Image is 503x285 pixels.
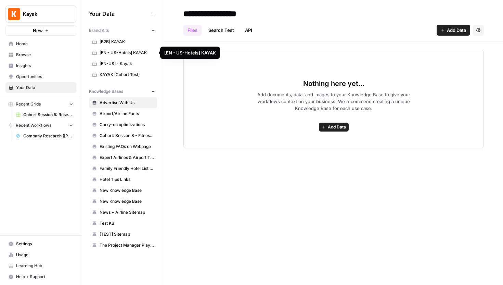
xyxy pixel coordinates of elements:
a: Test KB [89,218,157,229]
span: Advertise With Us [100,100,154,106]
span: The Project Manager Playbook [100,242,154,248]
span: Settings [16,241,73,247]
a: [EN - US-Hotels] KAYAK [89,47,157,58]
span: Browse [16,52,73,58]
span: Test KB [100,220,154,226]
span: New [33,27,43,34]
a: KAYAK [Cohort Test] [89,69,157,80]
img: Kayak Logo [8,8,20,20]
span: Opportunities [16,74,73,80]
span: Home [16,41,73,47]
span: Learning Hub [16,263,73,269]
a: Cohort: Session 8 - Fitness Posts [89,130,157,141]
a: News + Airline Sitemap [89,207,157,218]
span: Recent Grids [16,101,41,107]
span: New Knowledge Base [100,198,154,205]
button: Add Data [437,25,470,36]
a: Files [183,25,202,36]
span: Recent Workflows [16,122,51,128]
a: New Knowledge Base [89,185,157,196]
button: Add Data [319,123,349,132]
span: Kayak [23,11,64,17]
span: Add Data [328,124,346,130]
a: Settings [5,238,76,249]
a: Home [5,38,76,49]
a: Family Friendly Hotel List Features [89,163,157,174]
button: Help + Support [5,271,76,282]
span: Expert Airlines & Airport Tips [100,154,154,161]
a: Browse [5,49,76,60]
a: Hotel Tips Links [89,174,157,185]
div: [EN - US-Hotels] KAYAK [164,49,216,56]
button: Recent Grids [5,99,76,109]
button: New [5,25,76,36]
span: Cohort: Session 8 - Fitness Posts [100,133,154,139]
span: Cohort Session 5: Research (Anhelina) [23,112,73,118]
span: [B2B] KAYAK [100,39,154,45]
a: New Knowledge Base [89,196,157,207]
a: Carry-on optimizations [89,119,157,130]
a: Opportunities [5,71,76,82]
a: [B2B] KAYAK [89,36,157,47]
span: News + Airline Sitemap [100,209,154,215]
span: Brand Kits [89,27,109,34]
a: Usage [5,249,76,260]
span: Add documents, data, and images to your Knowledge Base to give your workflows context on your bus... [246,91,421,112]
span: Hotel Tips Links [100,176,154,183]
button: Workspace: Kayak [5,5,76,23]
span: Insights [16,63,73,69]
a: Insights [5,60,76,71]
span: Help + Support [16,274,73,280]
span: Nothing here yet... [303,79,364,88]
span: Company Research ([PERSON_NAME]) [23,133,73,139]
span: Your Data [16,85,73,91]
a: Airport/Airline Facts [89,108,157,119]
button: Recent Workflows [5,120,76,131]
a: Your Data [5,82,76,93]
a: [TEST] Sitemap [89,229,157,240]
span: Existing FAQs on Webpage [100,144,154,150]
a: The Project Manager Playbook [89,240,157,251]
a: Search Test [204,25,238,36]
a: Advertise With Us [89,97,157,108]
span: Knowledge Bases [89,88,123,95]
span: Add Data [447,27,466,34]
a: Learning Hub [5,260,76,271]
a: [EN-US] - Kayak [89,58,157,69]
span: Family Friendly Hotel List Features [100,165,154,172]
span: New Knowledge Base [100,187,154,194]
a: API [241,25,256,36]
span: KAYAK [Cohort Test] [100,72,154,78]
a: Existing FAQs on Webpage [89,141,157,152]
span: [EN-US] - Kayak [100,61,154,67]
a: Cohort Session 5: Research (Anhelina) [13,109,76,120]
a: Company Research ([PERSON_NAME]) [13,131,76,141]
span: Airport/Airline Facts [100,111,154,117]
span: Usage [16,252,73,258]
span: Carry-on optimizations [100,122,154,128]
span: [EN - US-Hotels] KAYAK [100,50,154,56]
a: Expert Airlines & Airport Tips [89,152,157,163]
span: Your Data [89,10,149,18]
span: [TEST] Sitemap [100,231,154,237]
